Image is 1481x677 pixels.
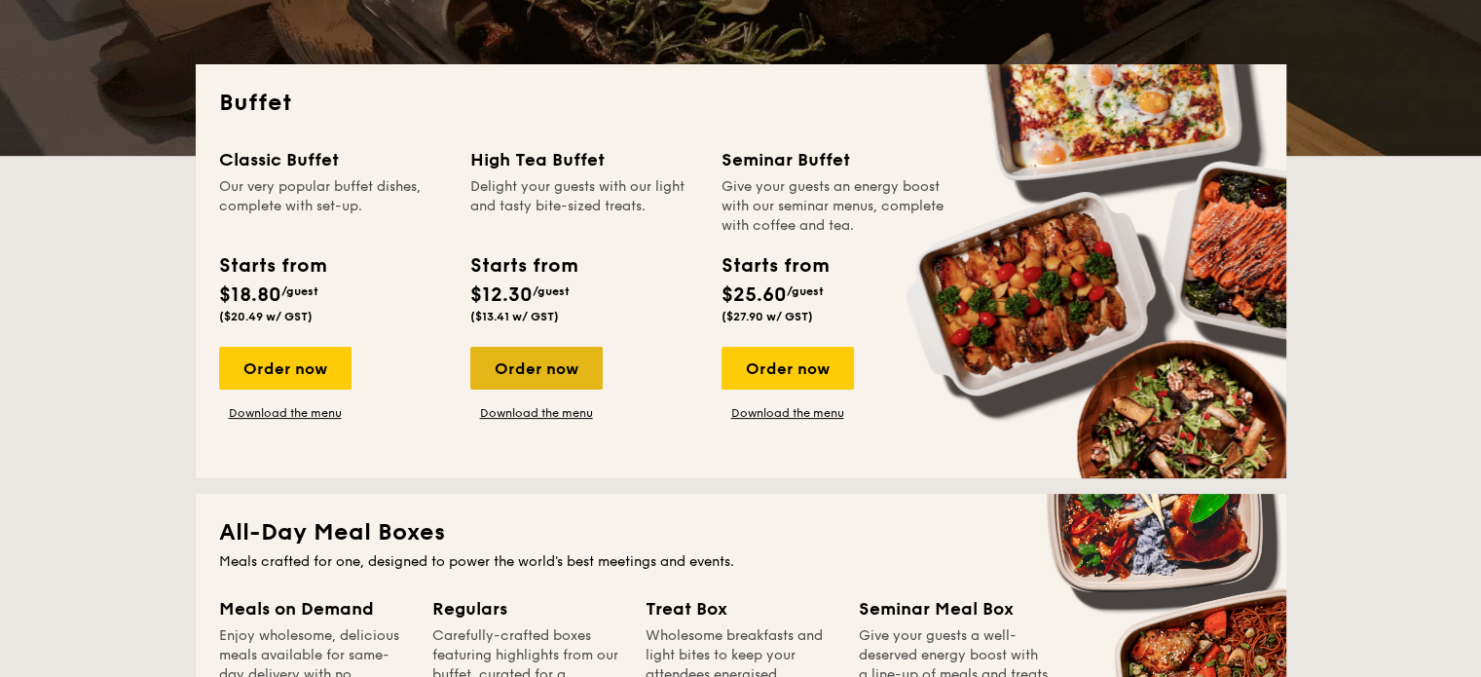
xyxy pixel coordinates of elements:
div: Order now [470,347,603,390]
div: Starts from [219,251,325,281]
div: Seminar Meal Box [859,595,1049,622]
div: Meals on Demand [219,595,409,622]
span: /guest [281,284,318,298]
div: Classic Buffet [219,146,447,173]
div: High Tea Buffet [470,146,698,173]
span: $25.60 [722,283,787,307]
a: Download the menu [470,405,603,421]
div: Meals crafted for one, designed to power the world's best meetings and events. [219,552,1263,572]
div: Delight your guests with our light and tasty bite-sized treats. [470,177,698,236]
h2: Buffet [219,88,1263,119]
div: Our very popular buffet dishes, complete with set-up. [219,177,447,236]
span: ($13.41 w/ GST) [470,310,559,323]
div: Treat Box [646,595,835,622]
span: $18.80 [219,283,281,307]
div: Starts from [722,251,828,281]
span: $12.30 [470,283,533,307]
h2: All-Day Meal Boxes [219,517,1263,548]
a: Download the menu [722,405,854,421]
div: Regulars [432,595,622,622]
div: Seminar Buffet [722,146,949,173]
span: ($27.90 w/ GST) [722,310,813,323]
a: Download the menu [219,405,352,421]
div: Give your guests an energy boost with our seminar menus, complete with coffee and tea. [722,177,949,236]
span: /guest [533,284,570,298]
span: ($20.49 w/ GST) [219,310,313,323]
span: /guest [787,284,824,298]
div: Starts from [470,251,576,281]
div: Order now [219,347,352,390]
div: Order now [722,347,854,390]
